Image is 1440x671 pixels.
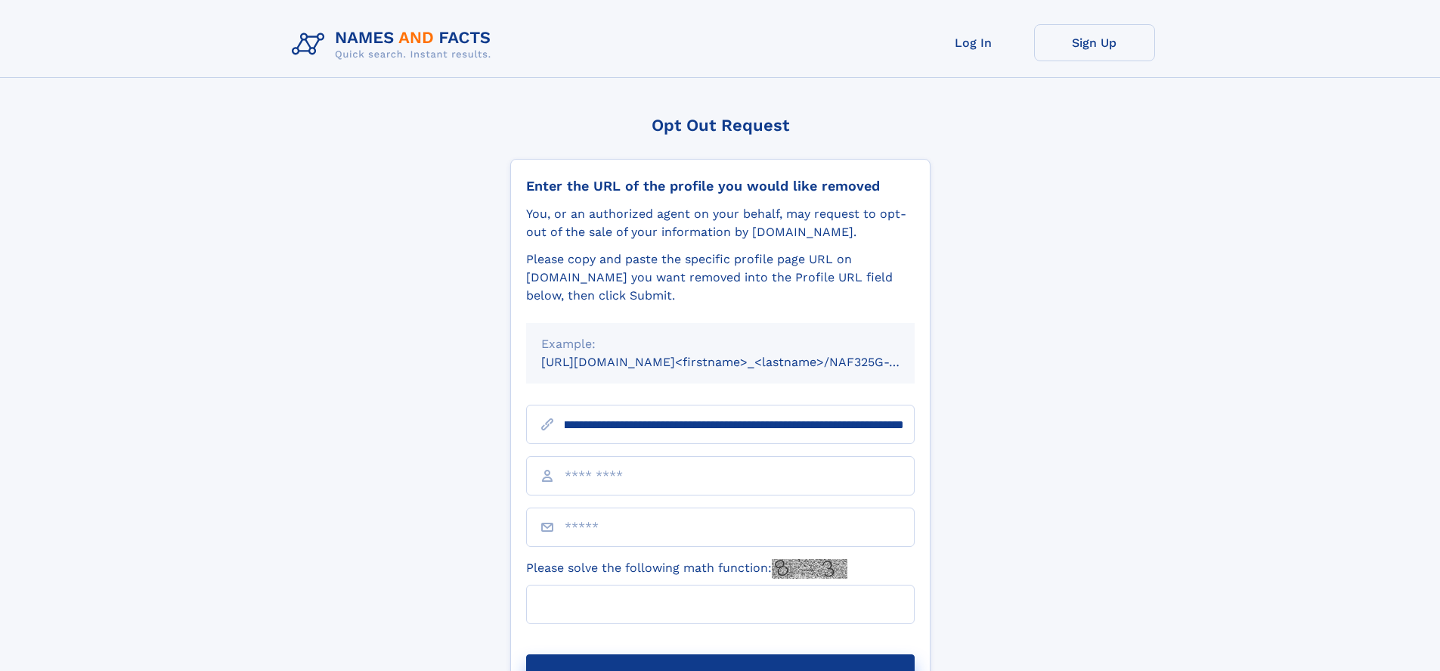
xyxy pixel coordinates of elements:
[526,559,847,579] label: Please solve the following math function:
[526,178,915,194] div: Enter the URL of the profile you would like removed
[526,250,915,305] div: Please copy and paste the specific profile page URL on [DOMAIN_NAME] you want removed into the Pr...
[1034,24,1155,61] a: Sign Up
[526,205,915,241] div: You, or an authorized agent on your behalf, may request to opt-out of the sale of your informatio...
[541,335,900,353] div: Example:
[913,24,1034,61] a: Log In
[510,116,931,135] div: Opt Out Request
[541,355,943,369] small: [URL][DOMAIN_NAME]<firstname>_<lastname>/NAF325G-xxxxxxxx
[286,24,503,65] img: Logo Names and Facts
